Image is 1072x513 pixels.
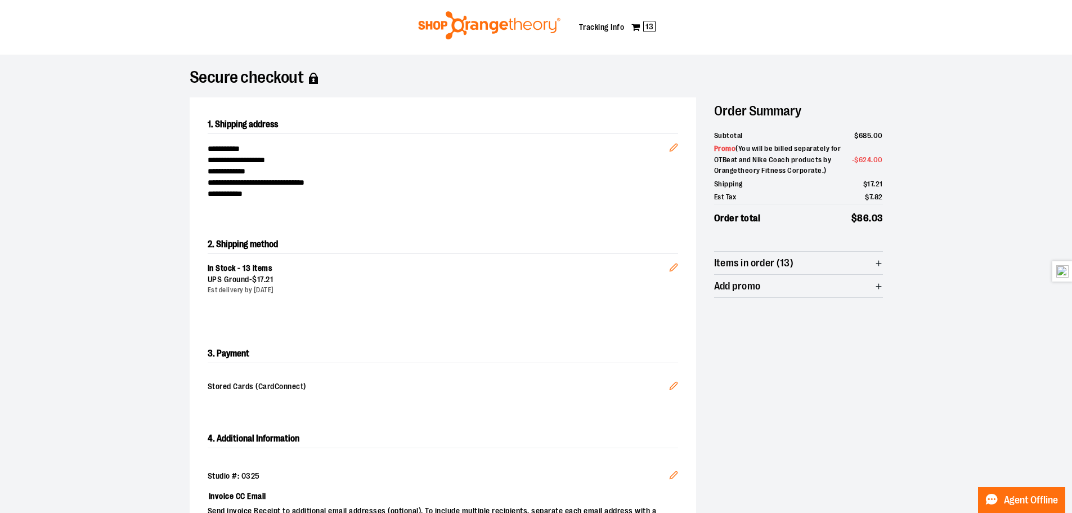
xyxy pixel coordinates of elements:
button: Items in order (13) [714,252,883,274]
span: 17 [257,275,264,284]
span: 00 [873,131,883,140]
button: Agent Offline [978,487,1065,513]
span: ( You will be billed separately for OTBeat and Nike Coach products by Orangetheory Fitness Corpor... [714,144,841,175]
div: UPS Ground - [208,274,669,286]
button: Edit [660,125,687,164]
h2: 4. Additional Information [208,430,678,448]
span: 17 [867,180,873,188]
span: $ [854,131,859,140]
span: . [869,213,872,224]
h2: 1. Shipping address [208,115,678,134]
span: Promo [714,144,736,153]
button: Edit [660,245,687,284]
div: Studio #: 0325 [208,471,678,482]
span: 00 [873,155,883,164]
span: 03 [872,213,883,224]
span: . [872,193,874,201]
span: . [264,275,266,284]
h2: 3. Payment [208,345,678,363]
span: . [871,131,873,140]
span: . [873,180,876,188]
span: Stored Cards (CardConnect) [208,381,669,394]
span: 21 [266,275,273,284]
span: Order total [714,211,761,226]
span: Shipping [714,179,743,190]
h2: Order Summary [714,97,883,124]
span: 13 [643,21,656,32]
span: 7 [869,193,873,201]
span: Est Tax [714,191,737,203]
button: Edit [660,462,687,492]
span: . [871,155,873,164]
button: Edit [660,372,687,403]
span: $ [863,180,868,188]
button: Add promo [714,275,883,297]
span: $ [252,275,257,284]
span: - [852,154,883,166]
label: Invoice CC Email [208,487,678,506]
a: Tracking Info [579,23,625,32]
span: 82 [874,193,883,201]
span: Subtotal [714,130,743,141]
span: $ [851,213,858,224]
span: Items in order (13) [714,258,794,269]
h1: Secure checkout [190,73,883,84]
img: Shop Orangetheory [416,11,562,39]
div: Est delivery by [DATE] [208,286,669,295]
span: $ [865,193,869,201]
span: 685 [859,131,872,140]
h2: 2. Shipping method [208,235,678,253]
span: 86 [857,213,869,224]
span: $ [854,155,859,164]
div: In Stock - 13 items [208,263,669,274]
span: Add promo [714,281,761,292]
span: 624 [859,155,872,164]
span: Agent Offline [1004,495,1058,506]
span: 21 [876,180,883,188]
